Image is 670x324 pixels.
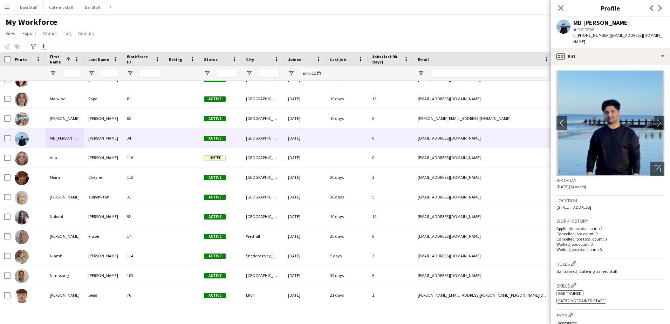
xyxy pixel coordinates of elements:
div: [GEOGRAPHIC_DATA] [242,168,284,187]
div: Fraser [84,227,123,246]
div: [DATE] [284,187,326,207]
div: 81 [123,89,165,108]
div: [DATE] [284,266,326,285]
img: Nimasang Tamang [15,269,29,283]
h3: Profile [551,4,670,13]
div: [EMAIL_ADDRESS][DOMAIN_NAME] [413,168,554,187]
div: Moira [46,168,84,187]
div: [DATE] [284,207,326,226]
div: [PERSON_NAME] [84,246,123,265]
h3: Tags [556,311,664,319]
span: Active [204,273,226,278]
img: Nadia zulkefly tan [15,191,29,205]
span: Status [43,30,57,36]
div: [DATE] [284,285,326,305]
div: [DATE] [284,109,326,128]
p: Cancelled jobs total count: 0 [556,236,664,242]
div: [DATE] [284,89,326,108]
span: My Workforce [6,17,57,27]
img: Malwina Rapa [15,93,29,107]
div: [DATE] [284,246,326,265]
a: Export [20,29,39,38]
span: Comms [78,30,94,36]
div: 114 [123,246,165,265]
h3: Location [556,197,664,204]
div: Cheyne [84,168,123,187]
button: Door Staff [14,0,43,14]
h3: Work history [556,218,664,224]
span: Last job [330,57,346,62]
button: Open Filter Menu [88,70,95,76]
div: 21 days [326,285,368,305]
div: 112 [123,168,165,187]
a: Status [40,29,60,38]
div: 12 [368,89,413,108]
span: View [6,30,15,36]
div: 10 days [326,89,368,108]
span: Last Name [88,57,109,62]
div: [PERSON_NAME] [46,187,84,207]
input: Workforce ID Filter Input [139,69,160,77]
span: Active [204,254,226,259]
span: Bar trained , Catering trained staff [556,269,617,274]
div: 38 days [326,187,368,207]
div: Rapa [84,89,123,108]
p: Worked jobs total count: 0 [556,247,664,252]
div: Naiomi [46,207,84,226]
div: 8 [368,227,413,246]
div: zulkefly tan [84,187,123,207]
div: Westhill [242,227,284,246]
div: Nimasang [46,266,84,285]
span: | [EMAIL_ADDRESS][DOMAIN_NAME] [573,33,662,44]
span: [DATE] (24 years) [556,184,586,189]
div: MD [PERSON_NAME] [46,128,84,148]
input: City Filter Input [259,69,280,77]
span: Tag [64,30,71,36]
span: First Name [50,54,63,65]
div: 10 days [326,207,368,226]
span: Active [204,214,226,220]
div: [GEOGRAPHIC_DATA] [242,109,284,128]
img: mia oneill [15,151,29,166]
button: Open Filter Menu [204,70,210,76]
div: [GEOGRAPHIC_DATA] [242,148,284,167]
input: First Name Filter Input [62,69,80,77]
div: [PERSON_NAME] [84,207,123,226]
button: Catering staff [43,0,79,14]
div: Begg [84,285,123,305]
div: 20 days [326,168,368,187]
div: 10 days [326,109,368,128]
div: Malwina [46,89,84,108]
div: [GEOGRAPHIC_DATA] [242,187,284,207]
span: Joined [288,57,302,62]
div: 5 [368,266,413,285]
div: [PERSON_NAME][EMAIL_ADDRESS][DOMAIN_NAME] [413,109,554,128]
div: mia [46,148,84,167]
div: MD [PERSON_NAME] [573,20,630,26]
input: Email Filter Input [430,69,549,77]
div: [EMAIL_ADDRESS][DOMAIN_NAME] [413,128,554,148]
span: Active [204,195,226,200]
span: Invited [204,155,226,161]
div: [GEOGRAPHIC_DATA] [242,128,284,148]
div: Bio [551,48,670,65]
p: Cancelled jobs count: 0 [556,231,664,236]
div: 38 days [326,266,368,285]
img: Niamh Hosie [15,250,29,264]
div: 62 [123,109,165,128]
a: Comms [75,29,97,38]
div: [DATE] [284,128,326,148]
div: [PERSON_NAME] [46,109,84,128]
div: 92 [123,207,165,226]
input: Joined Filter Input [301,69,322,77]
div: [GEOGRAPHIC_DATA] [242,266,284,285]
div: [GEOGRAPHIC_DATA] [242,89,284,108]
div: 34 [123,128,165,148]
span: Export [22,30,36,36]
img: Crew avatar or photo [556,70,664,176]
span: Email [418,57,429,62]
div: 31 [123,187,165,207]
div: 2 [368,246,413,265]
img: Margaret Murdoch [15,112,29,126]
div: [EMAIL_ADDRESS][DOMAIN_NAME] [413,246,554,265]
